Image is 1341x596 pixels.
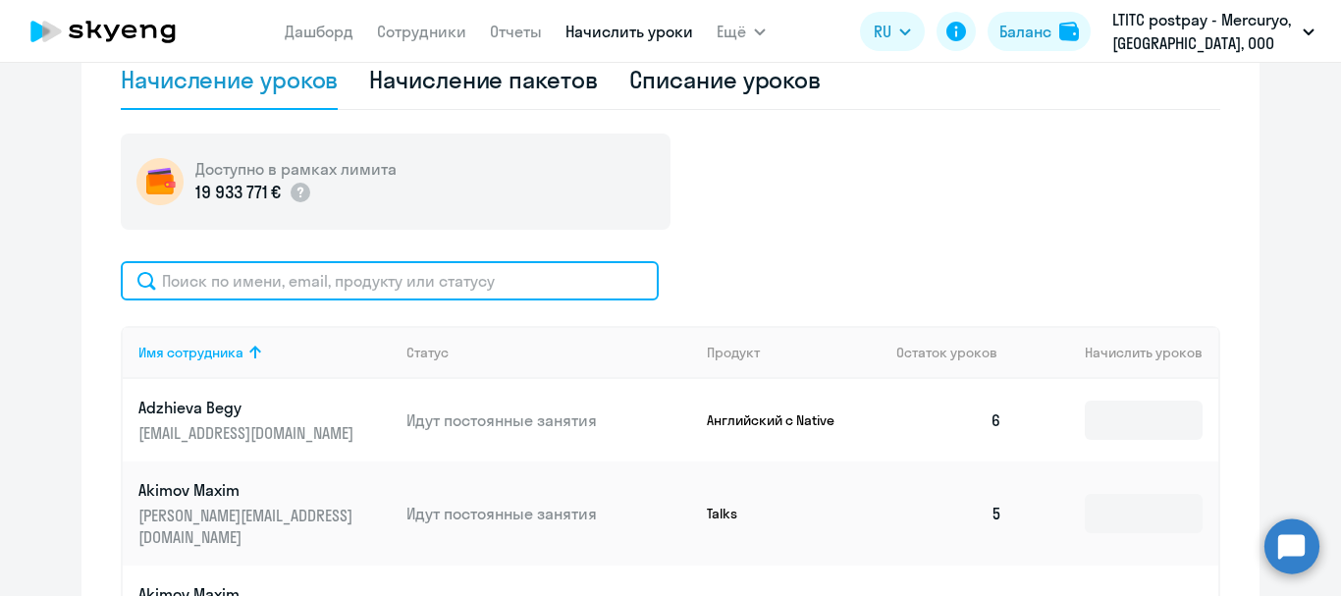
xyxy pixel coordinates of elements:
div: Остаток уроков [896,344,1018,361]
span: RU [874,20,891,43]
a: Начислить уроки [565,22,693,41]
td: 6 [881,379,1018,461]
div: Имя сотрудника [138,344,391,361]
button: Балансbalance [988,12,1091,51]
p: [EMAIL_ADDRESS][DOMAIN_NAME] [138,422,358,444]
th: Начислить уроков [1018,326,1218,379]
div: Статус [406,344,691,361]
a: Отчеты [490,22,542,41]
p: 19 933 771 € [195,180,281,205]
div: Списание уроков [629,64,822,95]
p: Talks [707,505,854,522]
div: Начисление пакетов [369,64,597,95]
div: Продукт [707,344,882,361]
p: Akimov Maxim [138,479,358,501]
div: Статус [406,344,449,361]
a: Дашборд [285,22,353,41]
button: Ещё [717,12,766,51]
p: LTITC postpay - Mercuryo, [GEOGRAPHIC_DATA], ООО [1112,8,1295,55]
div: Продукт [707,344,760,361]
p: [PERSON_NAME][EMAIL_ADDRESS][DOMAIN_NAME] [138,505,358,548]
p: Английский с Native [707,411,854,429]
div: Имя сотрудника [138,344,243,361]
div: Баланс [999,20,1051,43]
h5: Доступно в рамках лимита [195,158,397,180]
a: Akimov Maxim[PERSON_NAME][EMAIL_ADDRESS][DOMAIN_NAME] [138,479,391,548]
button: LTITC postpay - Mercuryo, [GEOGRAPHIC_DATA], ООО [1102,8,1324,55]
span: Остаток уроков [896,344,997,361]
td: 5 [881,461,1018,566]
a: Adzhieva Begy[EMAIL_ADDRESS][DOMAIN_NAME] [138,397,391,444]
p: Adzhieva Begy [138,397,358,418]
img: balance [1059,22,1079,41]
div: Начисление уроков [121,64,338,95]
span: Ещё [717,20,746,43]
p: Идут постоянные занятия [406,409,691,431]
button: RU [860,12,925,51]
input: Поиск по имени, email, продукту или статусу [121,261,659,300]
img: wallet-circle.png [136,158,184,205]
p: Идут постоянные занятия [406,503,691,524]
a: Сотрудники [377,22,466,41]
